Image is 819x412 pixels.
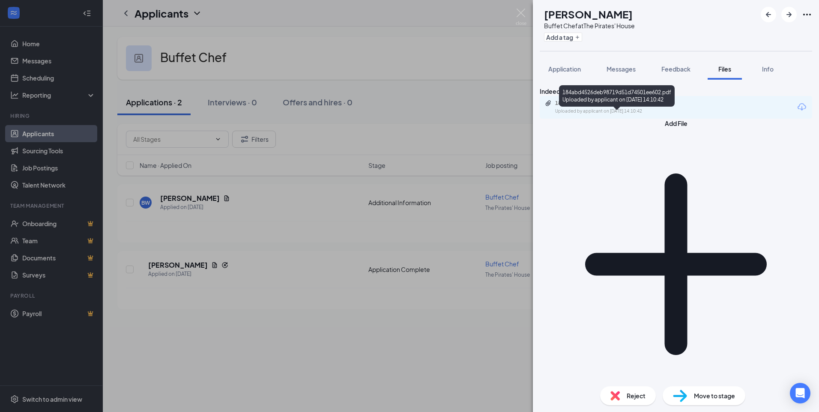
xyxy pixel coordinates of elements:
div: 184abd4526deb98719d51d74501ee602.pdf Uploaded by applicant on [DATE] 14:10:42 [559,85,675,107]
button: ArrowRight [781,7,797,22]
span: Application [548,65,581,73]
h1: [PERSON_NAME] [544,7,633,21]
button: Add FilePlus [540,119,812,400]
svg: Ellipses [802,9,812,20]
svg: Paperclip [545,100,552,107]
span: Reject [627,391,646,400]
div: Open Intercom Messenger [790,383,810,403]
svg: ArrowLeftNew [763,9,774,20]
svg: Download [797,102,807,112]
div: Buffet Chef at The Pirates' House [544,21,635,30]
svg: Plus [540,128,812,400]
svg: Plus [575,35,580,40]
span: Info [762,65,774,73]
div: 184abd4526deb98719d51d74501ee602.pdf [555,100,675,107]
span: Files [718,65,731,73]
span: Messages [607,65,636,73]
div: Indeed Resume [540,87,812,96]
div: Uploaded by applicant on [DATE] 14:10:42 [555,108,684,115]
a: Paperclip184abd4526deb98719d51d74501ee602.pdfUploaded by applicant on [DATE] 14:10:42 [545,100,684,115]
span: Move to stage [694,391,735,400]
svg: ArrowRight [784,9,794,20]
button: PlusAdd a tag [544,33,582,42]
button: ArrowLeftNew [761,7,776,22]
span: Feedback [661,65,690,73]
